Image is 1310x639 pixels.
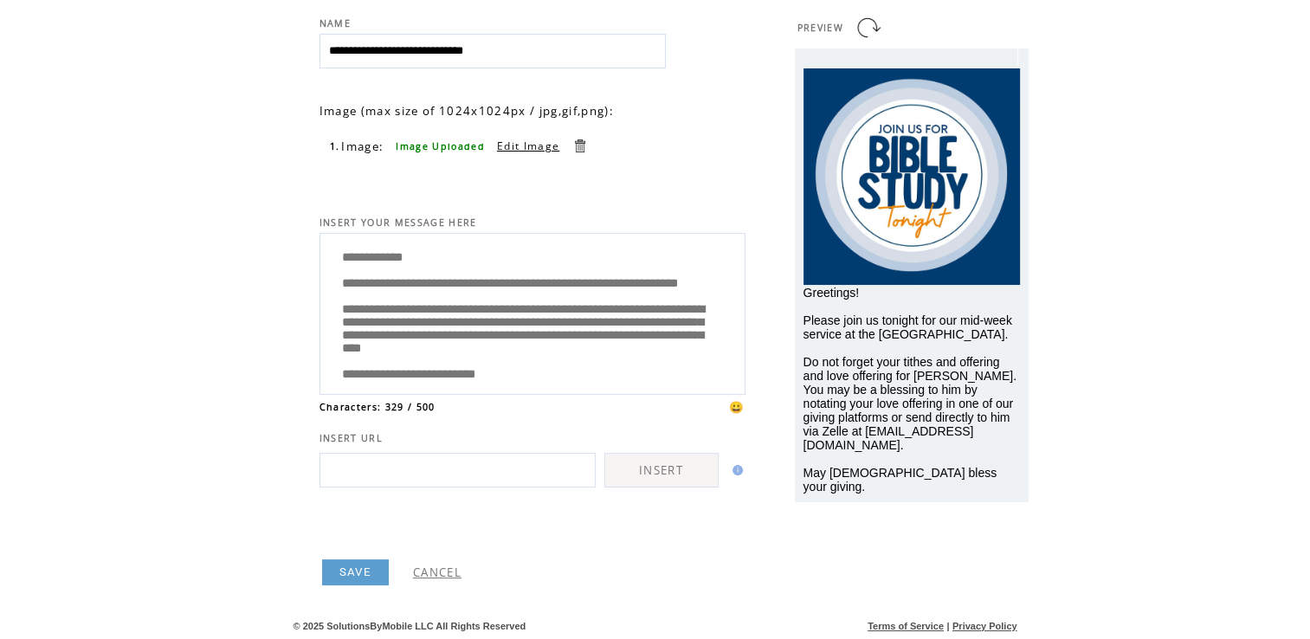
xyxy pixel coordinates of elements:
span: Image: [341,139,384,154]
span: 1. [330,140,340,152]
span: 😀 [729,399,745,415]
span: Characters: 329 / 500 [319,401,436,413]
span: INSERT YOUR MESSAGE HERE [319,216,477,229]
span: Image Uploaded [396,140,485,152]
span: NAME [319,17,351,29]
a: Edit Image [497,139,559,153]
span: Greetings! Please join us tonight for our mid-week service at the [GEOGRAPHIC_DATA]. Do not forge... [803,286,1016,494]
a: INSERT [604,453,719,487]
a: SAVE [322,559,389,585]
img: help.gif [727,465,743,475]
span: Image (max size of 1024x1024px / jpg,gif,png): [319,103,614,119]
a: Delete this item [571,138,588,154]
a: Terms of Service [868,621,944,631]
span: PREVIEW [797,22,843,34]
span: | [946,621,949,631]
a: Privacy Policy [952,621,1017,631]
span: INSERT URL [319,432,383,444]
a: CANCEL [413,565,461,580]
span: © 2025 SolutionsByMobile LLC All Rights Reserved [294,621,526,631]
